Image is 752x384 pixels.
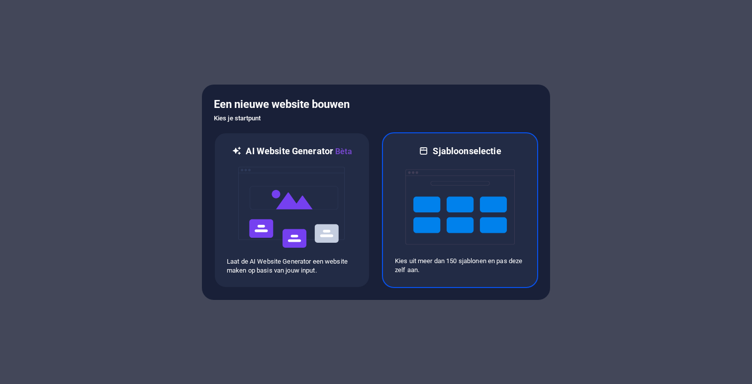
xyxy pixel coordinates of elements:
[395,257,525,275] p: Kies uit meer dan 150 sjablonen en pas deze zelf aan.
[214,96,538,112] h5: Een nieuwe website bouwen
[433,145,501,157] h6: Sjabloonselectie
[237,158,347,257] img: ai
[227,257,357,275] p: Laat de AI Website Generator een website maken op basis van jouw input.
[214,132,370,288] div: AI Website GeneratorBètaaiLaat de AI Website Generator een website maken op basis van jouw input.
[333,147,352,156] span: Bèta
[214,112,538,124] h6: Kies je startpunt
[246,145,352,158] h6: AI Website Generator
[382,132,538,288] div: SjabloonselectieKies uit meer dan 150 sjablonen en pas deze zelf aan.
